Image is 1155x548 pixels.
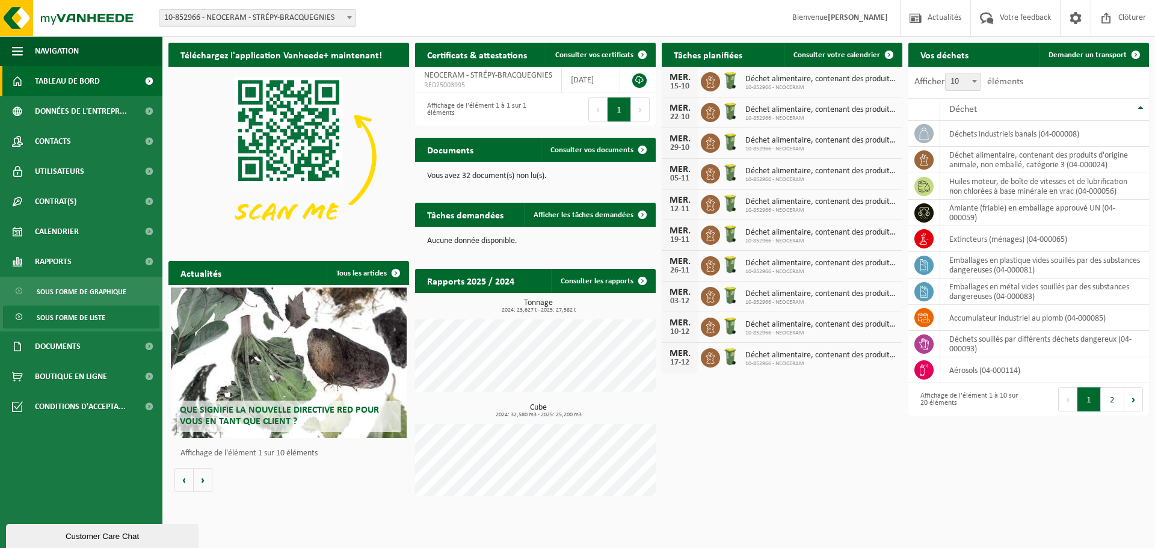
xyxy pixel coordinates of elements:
div: Affichage de l'élément 1 à 10 sur 20 éléments [914,386,1023,413]
h2: Certificats & attestations [415,43,539,66]
img: WB-0140-HPE-GN-50 [720,316,741,336]
img: WB-0140-HPE-GN-50 [720,193,741,214]
div: MER. [668,318,692,328]
img: WB-0140-HPE-GN-50 [720,162,741,183]
a: Consulter votre calendrier [784,43,901,67]
span: Documents [35,331,81,362]
div: MER. [668,257,692,266]
div: 22-10 [668,113,692,122]
img: WB-0140-HPE-GN-50 [720,285,741,306]
span: Demander un transport [1049,51,1127,59]
td: déchets industriels banals (04-000008) [940,121,1149,147]
a: Sous forme de graphique [3,280,159,303]
span: 10-852966 - NEOCERAM [745,238,896,245]
div: 10-12 [668,328,692,336]
td: huiles moteur, de boîte de vitesses et de lubrification non chlorées à base minérale en vrac (04-... [940,173,1149,200]
div: 15-10 [668,82,692,91]
iframe: chat widget [6,522,201,548]
span: Déchet alimentaire, contenant des produits d'origine animale, non emballé, catég... [745,228,896,238]
span: Déchet alimentaire, contenant des produits d'origine animale, non emballé, catég... [745,105,896,115]
span: Déchet alimentaire, contenant des produits d'origine animale, non emballé, catég... [745,320,896,330]
span: Déchet alimentaire, contenant des produits d'origine animale, non emballé, catég... [745,136,896,146]
td: emballages en métal vides souillés par des substances dangereuses (04-000083) [940,279,1149,305]
span: 10 [945,73,981,91]
span: Déchet alimentaire, contenant des produits d'origine animale, non emballé, catég... [745,75,896,84]
div: MER. [668,288,692,297]
span: Sous forme de graphique [37,280,126,303]
a: Tous les articles [327,261,408,285]
div: Affichage de l'élément 1 à 1 sur 1 éléments [421,96,529,123]
h2: Vos déchets [908,43,981,66]
td: aérosols (04-000114) [940,357,1149,383]
div: MER. [668,226,692,236]
span: Déchet alimentaire, contenant des produits d'origine animale, non emballé, catég... [745,351,896,360]
span: Que signifie la nouvelle directive RED pour vous en tant que client ? [180,405,379,426]
td: accumulateur industriel au plomb (04-000085) [940,305,1149,331]
img: WB-0140-HPE-GN-50 [720,224,741,244]
a: Consulter les rapports [551,269,654,293]
span: 10-852966 - NEOCERAM [745,299,896,306]
div: MER. [668,165,692,174]
span: Consulter vos documents [550,146,633,154]
img: WB-0140-HPE-GN-50 [720,254,741,275]
span: 10-852966 - NEOCERAM [745,146,896,153]
span: 2024: 32,580 m3 - 2025: 25,200 m3 [421,412,656,418]
span: Sous forme de liste [37,306,105,329]
div: 03-12 [668,297,692,306]
span: Déchet alimentaire, contenant des produits d'origine animale, non emballé, catég... [745,197,896,207]
img: Download de VHEPlus App [168,67,409,247]
a: Consulter vos certificats [546,43,654,67]
span: Calendrier [35,217,79,247]
a: Demander un transport [1039,43,1148,67]
h2: Actualités [168,261,233,285]
p: Vous avez 32 document(s) non lu(s). [427,172,644,180]
button: Next [631,97,650,122]
a: Afficher les tâches demandées [524,203,654,227]
span: 10-852966 - NEOCERAM [745,84,896,91]
div: MER. [668,349,692,359]
span: Déchet alimentaire, contenant des produits d'origine animale, non emballé, catég... [745,259,896,268]
span: Déchet alimentaire, contenant des produits d'origine animale, non emballé, catég... [745,289,896,299]
p: Aucune donnée disponible. [427,237,644,245]
button: Previous [1058,387,1077,411]
img: WB-0140-HPE-GN-50 [720,101,741,122]
span: NEOCERAM - STRÉPY-BRACQUEGNIES [424,71,552,80]
div: 19-11 [668,236,692,244]
span: Rapports [35,247,72,277]
span: 10-852966 - NEOCERAM [745,360,896,368]
div: 17-12 [668,359,692,367]
h2: Tâches demandées [415,203,516,226]
h2: Rapports 2025 / 2024 [415,269,526,292]
td: déchets souillés par différents déchets dangereux (04-000093) [940,331,1149,357]
span: Conditions d'accepta... [35,392,126,422]
label: Afficher éléments [914,77,1023,87]
a: Consulter vos documents [541,138,654,162]
h2: Documents [415,138,485,161]
div: 26-11 [668,266,692,275]
span: Déchet [949,105,977,114]
button: 2 [1101,387,1124,411]
span: RED25003995 [424,81,552,90]
img: WB-0140-HPE-GN-50 [720,346,741,367]
td: emballages en plastique vides souillés par des substances dangereuses (04-000081) [940,252,1149,279]
span: Consulter votre calendrier [793,51,880,59]
div: MER. [668,73,692,82]
span: Contrat(s) [35,186,76,217]
button: Next [1124,387,1143,411]
span: Consulter vos certificats [555,51,633,59]
span: 10-852966 - NEOCERAM - STRÉPY-BRACQUEGNIES [159,9,356,27]
h3: Tonnage [421,299,656,313]
a: Que signifie la nouvelle directive RED pour vous en tant que client ? [171,288,407,438]
span: Tableau de bord [35,66,100,96]
span: Utilisateurs [35,156,84,186]
span: 10-852966 - NEOCERAM [745,115,896,122]
span: 10-852966 - NEOCERAM [745,207,896,214]
div: 29-10 [668,144,692,152]
div: 05-11 [668,174,692,183]
span: 10-852966 - NEOCERAM [745,268,896,276]
h2: Téléchargez l'application Vanheede+ maintenant! [168,43,394,66]
span: Afficher les tâches demandées [534,211,633,219]
span: Données de l'entrepr... [35,96,127,126]
span: Déchet alimentaire, contenant des produits d'origine animale, non emballé, catég... [745,167,896,176]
